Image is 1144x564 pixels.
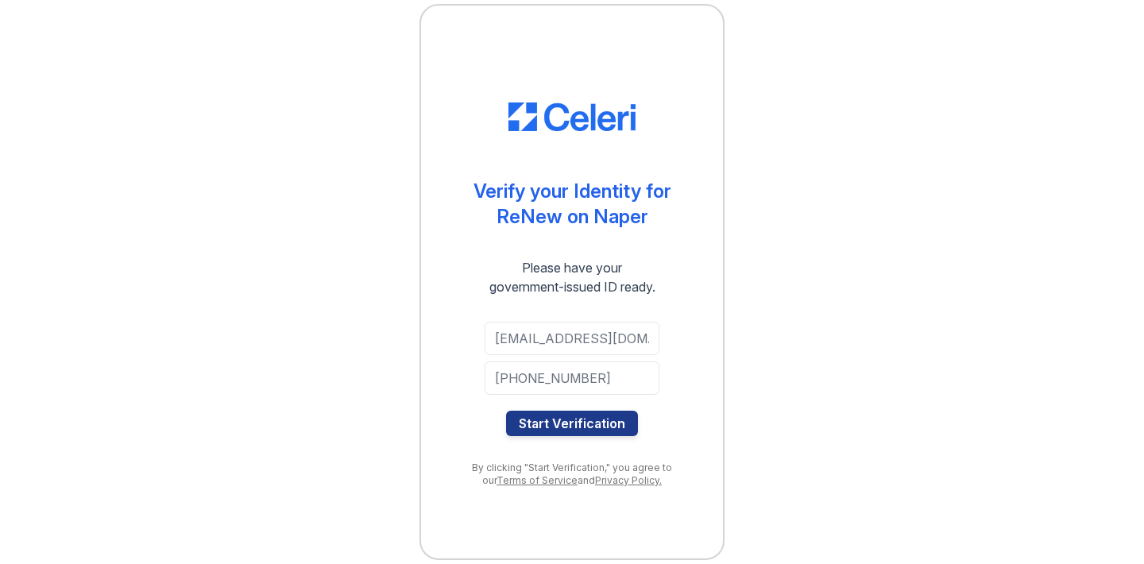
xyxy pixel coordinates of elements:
[485,322,659,355] input: Email
[453,462,691,487] div: By clicking "Start Verification," you agree to our and
[461,258,684,296] div: Please have your government-issued ID ready.
[595,474,662,486] a: Privacy Policy.
[485,361,659,395] input: Phone
[473,179,671,230] div: Verify your Identity for ReNew on Naper
[508,102,636,131] img: CE_Logo_Blue-a8612792a0a2168367f1c8372b55b34899dd931a85d93a1a3d3e32e68fde9ad4.png
[506,411,638,436] button: Start Verification
[497,474,578,486] a: Terms of Service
